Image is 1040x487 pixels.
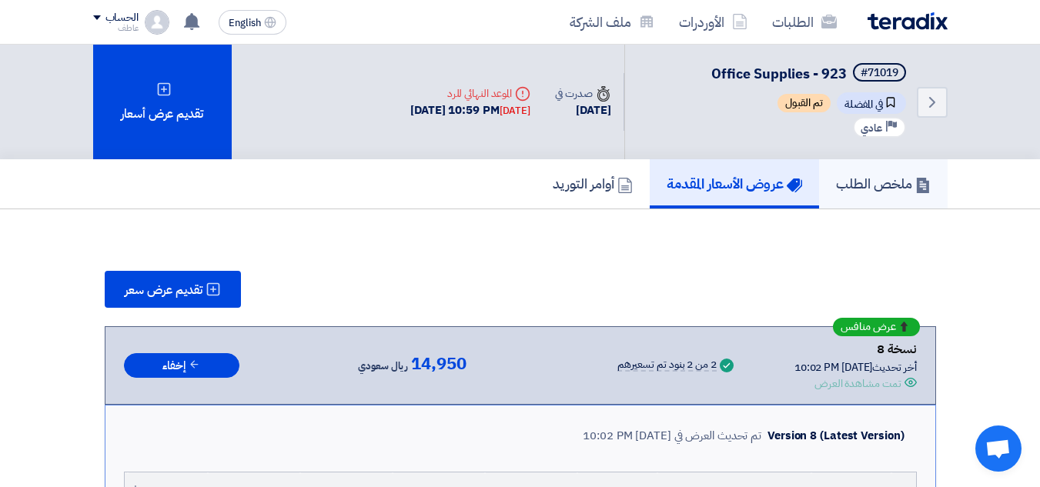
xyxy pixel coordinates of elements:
span: عادي [861,121,882,135]
a: ملخص الطلب [819,159,948,208]
span: 14,950 [411,355,466,373]
div: صدرت في [555,85,610,102]
div: [DATE] 10:59 PM [410,102,530,119]
span: ريال سعودي [358,357,408,375]
a: Open chat [975,425,1022,472]
div: نسخة 8 [794,339,917,359]
div: أخر تحديث [DATE] 10:02 PM [794,359,917,375]
div: الموعد النهائي للرد [410,85,530,102]
div: تم تحديث العرض في [DATE] 10:02 PM [583,427,761,445]
a: عروض الأسعار المقدمة [650,159,819,208]
div: [DATE] [555,102,610,119]
span: في المفضلة [837,92,906,114]
a: أوامر التوريد [536,159,650,208]
img: Teradix logo [868,12,948,30]
div: 2 من 2 بنود تم تسعيرهم [617,359,717,372]
div: الحساب [105,12,139,25]
h5: عروض الأسعار المقدمة [667,175,802,192]
div: [DATE] [500,103,530,118]
span: تم القبول [777,94,831,112]
button: إخفاء [124,353,239,379]
button: تقديم عرض سعر [105,271,241,308]
img: profile_test.png [145,10,169,35]
div: تقديم عرض أسعار [93,45,232,159]
div: #71019 [861,68,898,78]
button: English [219,10,286,35]
a: ملف الشركة [557,4,667,40]
div: Version 8 (Latest Version) [767,427,904,445]
h5: Office Supplies - 923 [711,63,909,85]
span: عرض منافس [841,322,896,332]
span: Office Supplies - 923 [711,63,847,84]
h5: أوامر التوريد [553,175,633,192]
h5: ملخص الطلب [836,175,931,192]
a: الأوردرات [667,4,760,40]
div: تمت مشاهدة العرض [814,375,901,392]
span: تقديم عرض سعر [125,284,202,296]
a: الطلبات [760,4,849,40]
span: English [229,18,261,28]
div: عاطف [93,24,139,32]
